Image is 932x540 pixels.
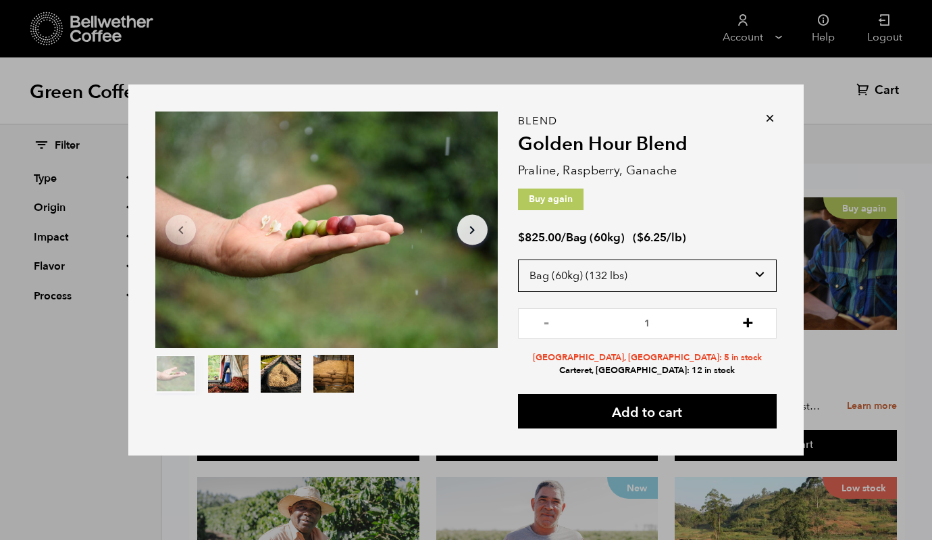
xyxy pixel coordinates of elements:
p: Praline, Raspberry, Ganache [518,162,777,180]
span: ( ) [633,230,686,245]
bdi: 6.25 [637,230,667,245]
span: $ [637,230,644,245]
button: - [538,315,555,328]
li: [GEOGRAPHIC_DATA], [GEOGRAPHIC_DATA]: 5 in stock [518,351,777,364]
span: $ [518,230,525,245]
h2: Golden Hour Blend [518,133,777,156]
li: Carteret, [GEOGRAPHIC_DATA]: 12 in stock [518,364,777,377]
span: /lb [667,230,682,245]
p: Buy again [518,189,584,210]
bdi: 825.00 [518,230,561,245]
span: / [561,230,566,245]
button: + [740,315,756,328]
button: Add to cart [518,394,777,428]
span: Bag (60kg) [566,230,625,245]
